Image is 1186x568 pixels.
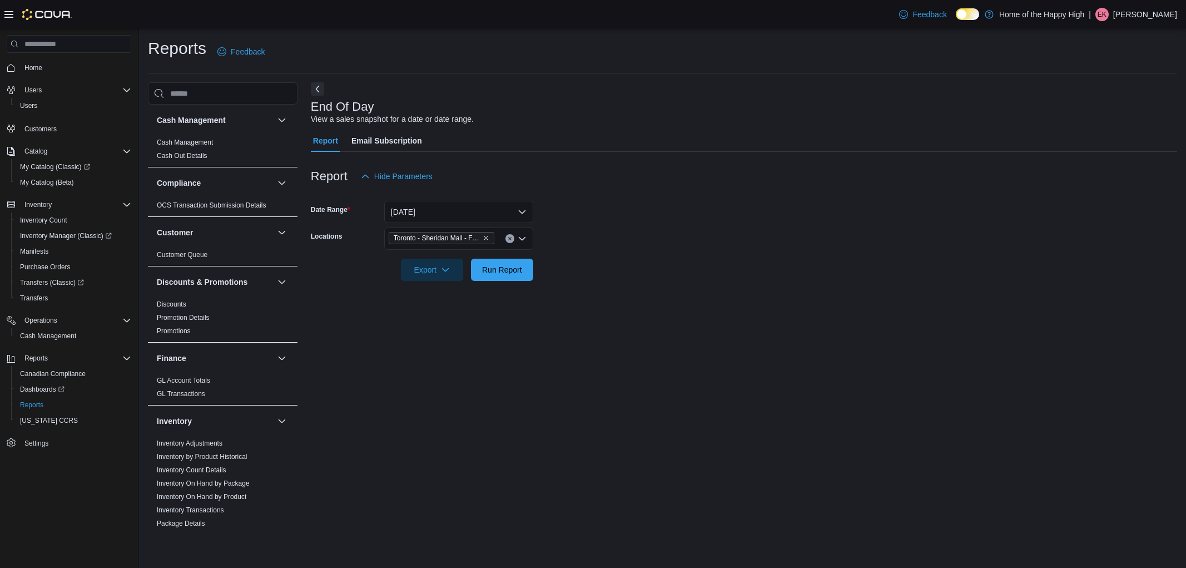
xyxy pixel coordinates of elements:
a: Transfers [16,292,52,305]
h3: End Of Day [311,100,374,113]
label: Date Range [311,205,350,214]
span: Inventory [20,198,131,211]
span: Toronto - Sheridan Mall - Fire & Flower [389,232,494,244]
p: | [1089,8,1091,21]
button: Settings [2,435,136,451]
button: Discounts & Promotions [275,275,289,289]
button: Hide Parameters [356,165,437,187]
span: Manifests [20,247,48,256]
a: GL Transactions [157,390,205,398]
button: Operations [2,313,136,328]
button: Discounts & Promotions [157,276,273,288]
a: Inventory Manager (Classic) [11,228,136,244]
span: [US_STATE] CCRS [20,416,78,425]
button: Export [401,259,463,281]
span: Settings [20,436,131,450]
button: Users [11,98,136,113]
button: Manifests [11,244,136,259]
span: Operations [20,314,131,327]
button: Customer [157,227,273,238]
button: Reports [20,352,52,365]
span: Manifests [16,245,131,258]
span: Customers [24,125,57,134]
a: Inventory Count [16,214,72,227]
a: Inventory by Product Historical [157,453,247,461]
span: Operations [24,316,57,325]
span: Cash Management [20,332,76,340]
p: [PERSON_NAME] [1113,8,1177,21]
div: Emily Krizanic-Evenden [1095,8,1109,21]
a: Purchase Orders [16,260,75,274]
h3: Inventory [157,416,192,427]
a: Canadian Compliance [16,367,90,381]
span: Run Report [482,264,522,275]
a: Promotion Details [157,314,210,322]
button: Compliance [275,176,289,190]
span: Inventory Count [16,214,131,227]
a: GL Account Totals [157,377,210,384]
a: My Catalog (Beta) [16,176,78,189]
span: Washington CCRS [16,414,131,427]
a: Settings [20,437,53,450]
div: View a sales snapshot for a date or date range. [311,113,474,125]
h3: Report [311,170,348,183]
span: Reports [24,354,48,363]
span: Users [16,99,131,112]
span: Dashboards [16,383,131,396]
span: My Catalog (Beta) [16,176,131,189]
span: Email Subscription [351,130,422,152]
label: Locations [311,232,343,241]
span: Inventory [24,200,52,209]
button: Inventory [275,414,289,428]
h3: Customer [157,227,193,238]
div: Cash Management [148,136,297,167]
a: Inventory Adjustments [157,439,222,447]
a: Manifests [16,245,53,258]
span: Transfers [20,294,48,303]
span: Feedback [912,9,946,20]
span: Transfers (Classic) [20,278,84,287]
button: Inventory Count [11,213,136,228]
span: Home [20,61,131,75]
span: Toronto - Sheridan Mall - Fire & Flower [394,233,480,244]
span: Promotion Details [157,313,210,322]
span: GL Transactions [157,389,205,398]
a: Discounts [157,300,186,308]
span: Inventory by Product Historical [157,452,247,461]
span: Inventory On Hand by Package [157,479,250,488]
a: Transfers (Classic) [16,276,88,289]
a: Cash Management [16,329,81,343]
h3: Cash Management [157,115,226,126]
button: Remove Toronto - Sheridan Mall - Fire & Flower from selection in this group [483,235,489,241]
span: Purchase Orders [20,263,71,271]
div: Discounts & Promotions [148,298,297,342]
a: [US_STATE] CCRS [16,414,82,427]
span: Catalog [20,145,131,158]
img: Cova [22,9,72,20]
button: Catalog [20,145,52,158]
a: Promotions [157,327,191,335]
a: Inventory Transactions [157,506,224,514]
span: Inventory Adjustments [157,439,222,448]
button: Clear input [505,234,514,243]
button: Home [2,60,136,76]
span: Customers [20,121,131,135]
h1: Reports [148,37,206,60]
div: Customer [148,248,297,266]
span: Reports [16,398,131,412]
a: Inventory Manager (Classic) [16,229,116,243]
span: Feedback [231,46,265,57]
span: Discounts [157,300,186,309]
span: Dashboards [20,385,64,394]
button: Users [20,83,46,97]
button: Reports [2,350,136,366]
a: Cash Out Details [157,152,207,160]
button: Customer [275,226,289,239]
a: Home [20,61,47,75]
button: Run Report [471,259,533,281]
a: Package Details [157,520,205,527]
div: Finance [148,374,297,405]
span: Hide Parameters [374,171,433,182]
span: Users [20,101,37,110]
